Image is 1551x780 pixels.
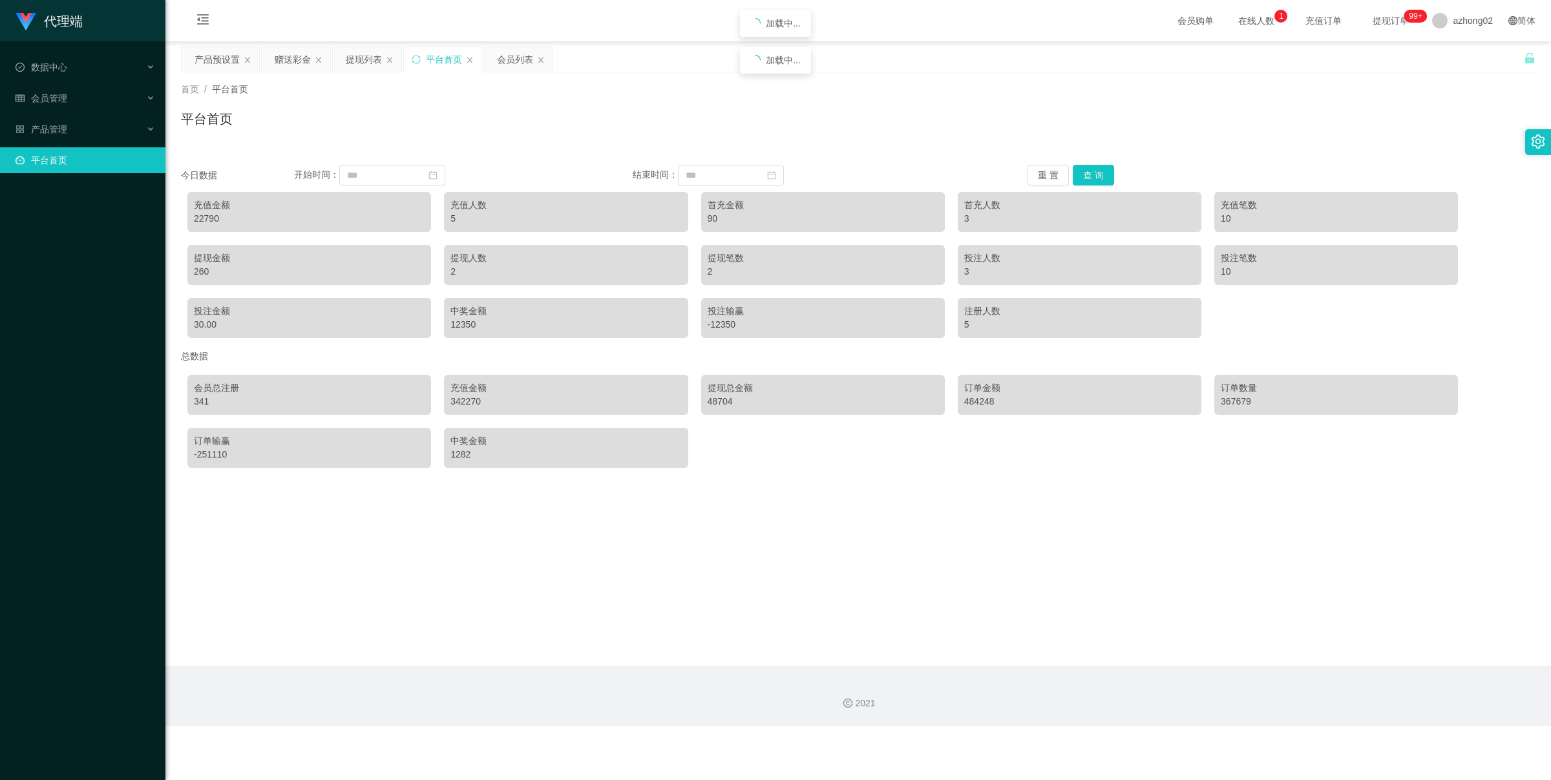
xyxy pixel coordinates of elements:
div: 平台首页 [426,47,462,72]
div: 3 [964,265,1195,279]
div: 提现列表 [346,47,382,72]
div: 订单数量 [1221,381,1451,395]
span: 在线人数 [1232,16,1281,25]
button: 重 置 [1028,165,1069,185]
i: 图标: unlock [1524,52,1535,64]
sup: 1 [1274,10,1287,23]
div: 提现总金额 [708,381,938,395]
div: 会员总注册 [194,381,425,395]
div: 今日数据 [181,169,294,182]
div: 订单金额 [964,381,1195,395]
span: 开始时间： [294,169,339,180]
span: 平台首页 [212,84,248,94]
span: 会员管理 [16,93,67,103]
a: 图标: dashboard平台首页 [16,147,155,173]
div: 12350 [450,318,681,332]
div: 投注笔数 [1221,251,1451,265]
span: 加载中... [766,18,801,28]
i: 图标: sync [412,55,421,64]
div: 10 [1221,212,1451,226]
div: 48704 [708,395,938,408]
div: 提现金额 [194,251,425,265]
i: 图标: close [537,56,545,64]
span: 数据中心 [16,62,67,72]
div: 投注输赢 [708,304,938,318]
i: 图标: menu-fold [181,1,225,42]
div: 5 [964,318,1195,332]
div: 产品预设置 [195,47,240,72]
span: 加载中... [766,55,801,65]
div: 3 [964,212,1195,226]
div: 2021 [176,697,1541,710]
span: 首页 [181,84,199,94]
div: 10 [1221,265,1451,279]
h1: 平台首页 [181,109,233,129]
div: 90 [708,212,938,226]
div: 首充金额 [708,198,938,212]
i: 图标: close [244,56,251,64]
div: 5 [450,212,681,226]
i: 图标: table [16,94,25,103]
img: logo.9652507e.png [16,13,36,31]
div: 赠送彩金 [275,47,311,72]
div: 1282 [450,448,681,461]
i: icon: loading [750,55,761,65]
button: 查 询 [1073,165,1114,185]
div: 注册人数 [964,304,1195,318]
div: 充值人数 [450,198,681,212]
div: 341 [194,395,425,408]
a: 代理端 [16,16,83,26]
span: 充值订单 [1299,16,1348,25]
span: / [204,84,207,94]
i: 图标: copyright [843,699,852,708]
div: 充值金额 [450,381,681,395]
div: 2 [450,265,681,279]
div: 投注人数 [964,251,1195,265]
div: 订单输赢 [194,434,425,448]
div: 会员列表 [497,47,533,72]
h1: 代理端 [44,1,83,42]
div: 中奖金额 [450,304,681,318]
div: 投注金额 [194,304,425,318]
div: 充值笔数 [1221,198,1451,212]
i: 图标: close [466,56,474,64]
div: 总数据 [181,344,1535,368]
div: 484248 [964,395,1195,408]
div: 充值金额 [194,198,425,212]
div: 提现人数 [450,251,681,265]
i: 图标: close [315,56,322,64]
i: 图标: close [386,56,394,64]
p: 1 [1279,10,1283,23]
div: 首充人数 [964,198,1195,212]
div: -251110 [194,448,425,461]
i: 图标: global [1508,16,1517,25]
i: 图标: calendar [428,171,438,180]
div: 提现笔数 [708,251,938,265]
i: 图标: appstore-o [16,125,25,134]
sup: 1208 [1404,10,1427,23]
div: 30.00 [194,318,425,332]
span: 产品管理 [16,124,67,134]
i: 图标: setting [1531,134,1545,149]
div: -12350 [708,318,938,332]
i: 图标: check-circle-o [16,63,25,72]
span: 提现订单 [1366,16,1415,25]
div: 260 [194,265,425,279]
i: 图标: calendar [767,171,776,180]
div: 342270 [450,395,681,408]
span: 结束时间： [633,169,678,180]
div: 22790 [194,212,425,226]
div: 中奖金额 [450,434,681,448]
i: icon: loading [750,18,761,28]
div: 2 [708,265,938,279]
div: 367679 [1221,395,1451,408]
